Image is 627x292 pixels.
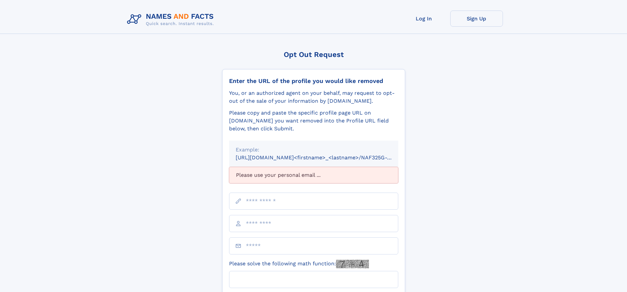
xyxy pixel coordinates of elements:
a: Sign Up [450,11,503,27]
div: You, or an authorized agent on your behalf, may request to opt-out of the sale of your informatio... [229,89,398,105]
div: Example: [236,146,392,154]
label: Please solve the following math function: [229,260,369,268]
div: Enter the URL of the profile you would like removed [229,77,398,85]
div: Opt Out Request [222,50,405,59]
img: Logo Names and Facts [124,11,219,28]
div: Please copy and paste the specific profile page URL on [DOMAIN_NAME] you want removed into the Pr... [229,109,398,133]
small: [URL][DOMAIN_NAME]<firstname>_<lastname>/NAF325G-xxxxxxxx [236,154,411,161]
div: Please use your personal email ... [229,167,398,183]
a: Log In [398,11,450,27]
